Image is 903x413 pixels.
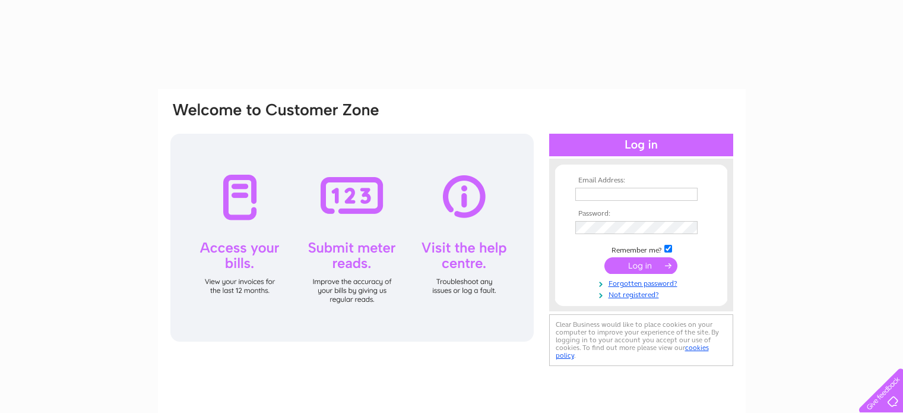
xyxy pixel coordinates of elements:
a: Not registered? [575,288,710,299]
th: Email Address: [572,176,710,185]
img: npw-badge-icon-locked.svg [683,190,693,199]
a: cookies policy [556,343,709,360]
th: Password: [572,210,710,218]
td: Remember me? [572,243,710,255]
img: npw-badge-icon-locked.svg [683,223,693,232]
a: Forgotten password? [575,277,710,288]
div: Clear Business would like to place cookies on your computer to improve your experience of the sit... [549,314,733,366]
input: Submit [604,257,677,274]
